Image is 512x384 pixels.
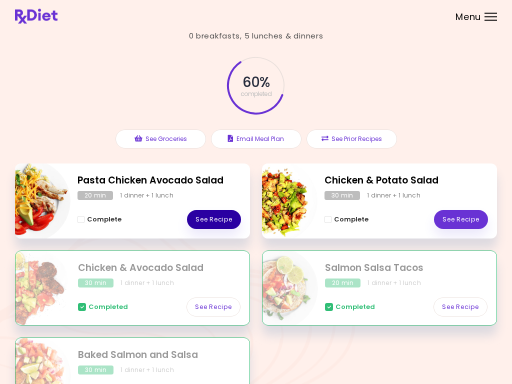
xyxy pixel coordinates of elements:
[88,303,128,311] span: Completed
[455,12,481,21] span: Menu
[433,298,487,317] a: See Recipe - Salmon Salsa Tacos
[115,130,206,149] button: See Groceries
[77,174,241,188] h2: Pasta Chicken Avocado Salad
[367,279,421,288] div: 1 dinner + 1 lunch
[242,74,269,91] span: 60 %
[324,214,368,226] button: Complete - Chicken & Potato Salad
[367,191,420,200] div: 1 dinner + 1 lunch
[324,174,488,188] h2: Chicken & Potato Salad
[78,261,240,276] h2: Chicken & Avocado Salad
[15,9,57,24] img: RxDiet
[434,210,488,229] a: See Recipe - Chicken & Potato Salad
[120,191,173,200] div: 1 dinner + 1 lunch
[240,91,272,97] span: completed
[235,247,318,330] img: Info - Salmon Salsa Tacos
[87,216,121,224] span: Complete
[234,160,317,243] img: Info - Chicken & Potato Salad
[324,191,360,200] div: 30 min
[120,279,174,288] div: 1 dinner + 1 lunch
[120,366,174,375] div: 1 dinner + 1 lunch
[325,279,360,288] div: 20 min
[325,261,487,276] h2: Salmon Salsa Tacos
[306,130,397,149] button: See Prior Recipes
[211,130,301,149] button: Email Meal Plan
[334,216,368,224] span: Complete
[187,210,241,229] a: See Recipe - Pasta Chicken Avocado Salad
[78,348,240,363] h2: Baked Salmon and Salsa
[78,366,113,375] div: 30 min
[186,298,240,317] a: See Recipe - Chicken & Avocado Salad
[78,279,113,288] div: 30 min
[335,303,375,311] span: Completed
[77,214,121,226] button: Complete - Pasta Chicken Avocado Salad
[77,191,113,200] div: 20 min
[189,31,323,42] div: 0 breakfasts , 5 lunches & dinners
